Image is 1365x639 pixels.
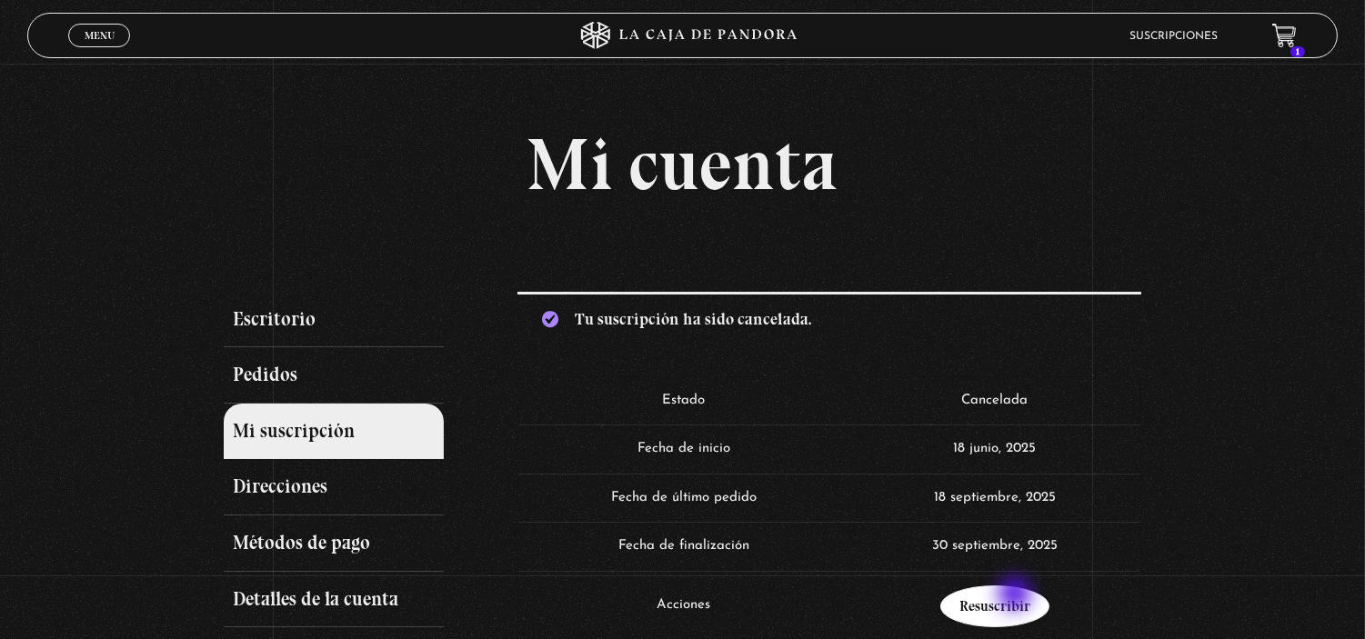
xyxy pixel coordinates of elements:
a: Direcciones [224,459,444,515]
a: Métodos de pago [224,515,444,572]
a: Suscripciones [1129,31,1218,42]
a: 1 [1272,24,1297,48]
td: Fecha de inicio [518,424,849,474]
span: 1 [1290,46,1305,57]
td: 18 junio, 2025 [849,424,1140,474]
a: Mi suscripción [224,404,444,460]
span: Cerrar [78,45,121,58]
td: 30 septiembre, 2025 [849,522,1140,571]
span: Menu [85,30,115,41]
td: Estado [518,377,849,425]
td: Fecha de finalización [518,522,849,571]
a: Pedidos [224,347,444,404]
a: Detalles de la cuenta [224,572,444,628]
div: Tu suscripción ha sido cancelada. [517,292,1141,344]
h1: Mi cuenta [224,128,1141,201]
td: 18 septiembre, 2025 [849,474,1140,523]
a: Escritorio [224,292,444,348]
a: Resuscribir [940,585,1049,627]
td: Fecha de último pedido [518,474,849,523]
td: Cancelada [849,377,1140,425]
